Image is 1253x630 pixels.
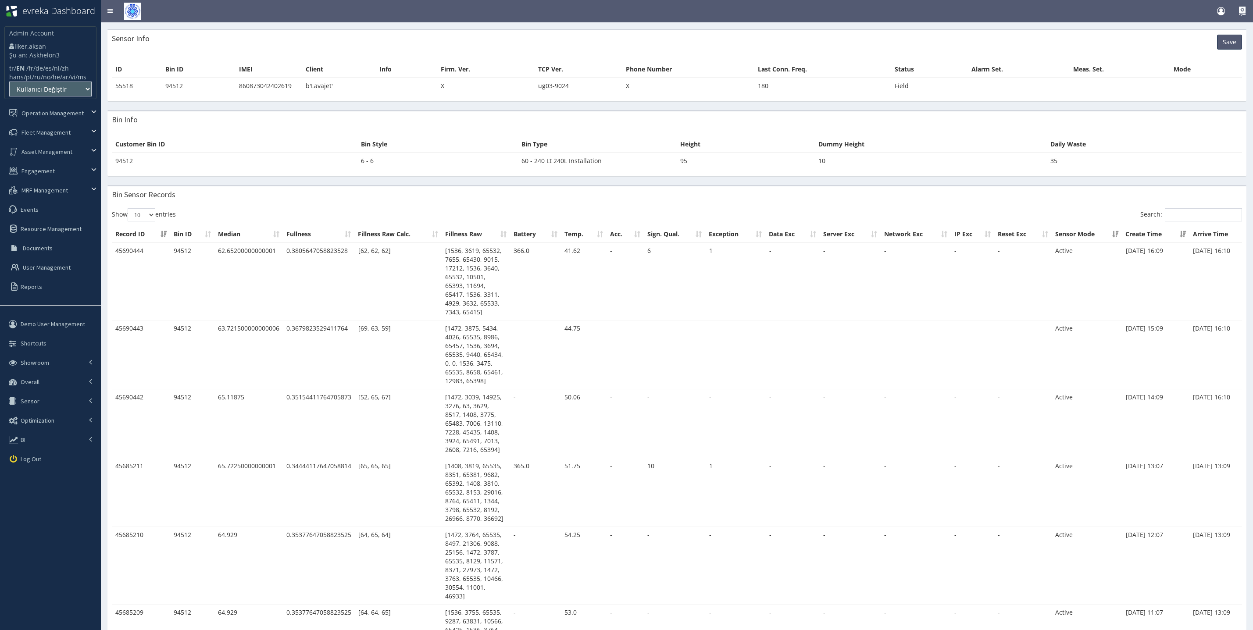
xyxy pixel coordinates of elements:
td: 1 [706,243,766,320]
th: Network Exc: activate to sort column ascending [881,226,951,242]
a: zh-hans [9,64,71,81]
td: X [437,78,535,94]
td: 10 [815,153,1047,169]
span: Asset Management [21,148,72,156]
td: b'Lavajet' [302,78,376,94]
a: vi [71,73,75,81]
td: 54.25 [561,527,607,605]
th: Bin Style [357,136,518,153]
td: - [881,320,951,389]
td: - [607,243,644,320]
td: - [644,320,706,389]
td: 860873042402619 [236,78,302,94]
th: Bin Type [518,136,677,153]
th: Phone Number [622,61,754,78]
td: 0.3805647058823528 [283,243,355,320]
td: - [607,389,644,458]
span: Documents [23,244,53,252]
select: Showentries [128,208,155,221]
label: Search: [1140,208,1242,221]
td: - [510,320,561,389]
th: Create Time: activate to sort column ascending [1122,226,1189,242]
td: - [881,243,951,320]
b: EN [16,64,25,72]
td: 60 - 240 Lt 240L Installation [518,153,677,169]
td: 10 [644,458,706,527]
td: - [994,527,1052,605]
h3: Sensor Info [112,35,150,43]
td: 94512 [170,527,214,605]
td: - [766,527,820,605]
td: [1472, 3875, 5434, 4026, 65535, 8986, 65457, 1536, 3694, 65535, 9440, 65434, 0, 0, 1536, 3475, 65... [442,320,510,389]
td: 94512 [170,389,214,458]
span: Sensor [21,397,39,405]
td: - [766,458,820,527]
td: - [510,527,561,605]
td: 6 - 6 [357,153,518,169]
span: BI [21,436,25,444]
td: 45690442 [112,389,170,458]
a: nl [54,64,60,72]
span: Resource Management [21,225,82,233]
a: no [43,73,50,81]
th: Bin ID: activate to sort column ascending [170,226,214,242]
td: [DATE] 16:09 [1122,243,1190,320]
td: 94512 [112,153,357,169]
td: 45690443 [112,320,170,389]
a: fr [29,64,33,72]
td: [1472, 3764, 65535, 8497, 21306, 9088, 25156, 1472, 3787, 65535, 8129, 11571, 8371, 27973, 1472, ... [442,527,510,605]
th: Status [891,61,968,78]
td: - [644,527,706,605]
td: 50.06 [561,389,607,458]
td: 94512 [162,78,236,94]
p: Admin Account [9,29,60,38]
td: 0.35377647058823525 [283,527,355,605]
td: - [994,243,1052,320]
td: 41.62 [561,243,607,320]
th: Record ID: activate to sort column ascending [112,226,170,242]
td: - [607,458,644,527]
th: Last Conn. Freq. [754,61,891,78]
span: Events [21,206,39,214]
td: - [820,389,881,458]
th: IMEI [236,61,302,78]
span: evreka Dashboard [22,5,95,17]
td: - [706,527,766,605]
th: ID [112,61,162,78]
td: 51.75 [561,458,607,527]
span: Shortcuts [21,339,46,347]
td: [1536, 3619, 65532, 7655, 65430, 9015, 17212, 1536, 3640, 65532, 10501, 65393, 11694, 65417, 1536... [442,243,510,320]
span: User Management [23,263,71,271]
td: [65, 65, 65] [355,458,442,527]
a: Documents [2,238,101,258]
td: 64.929 [214,527,283,605]
td: 62.65200000000001 [214,243,283,320]
td: Active [1052,389,1122,458]
td: 44.75 [561,320,607,389]
th: Median: activate to sort column ascending [214,226,283,242]
a: de [36,64,43,72]
th: Sign. Qual.: activate to sort column ascending [644,226,706,242]
td: Active [1052,527,1122,605]
td: [DATE] 13:07 [1122,458,1190,527]
td: - [766,243,820,320]
th: Info [376,61,438,78]
td: - [706,320,766,389]
td: Active [1052,458,1122,527]
a: Reports [2,277,101,296]
td: 94512 [170,320,214,389]
td: - [994,458,1052,527]
td: - [607,320,644,389]
td: 35 [1047,153,1242,169]
label: Show entries [112,208,176,221]
th: Data Exc: activate to sort column ascending [765,226,820,242]
td: - [766,320,820,389]
td: 95 [677,153,814,169]
td: [DATE] 15:09 [1122,320,1190,389]
td: - [820,320,881,389]
li: / / / / / / / / / / / / / [9,64,92,82]
th: Exception: activate to sort column ascending [705,226,765,242]
th: Sensor Mode: activate to sort column ascending [1052,226,1122,242]
td: 1 [706,458,766,527]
